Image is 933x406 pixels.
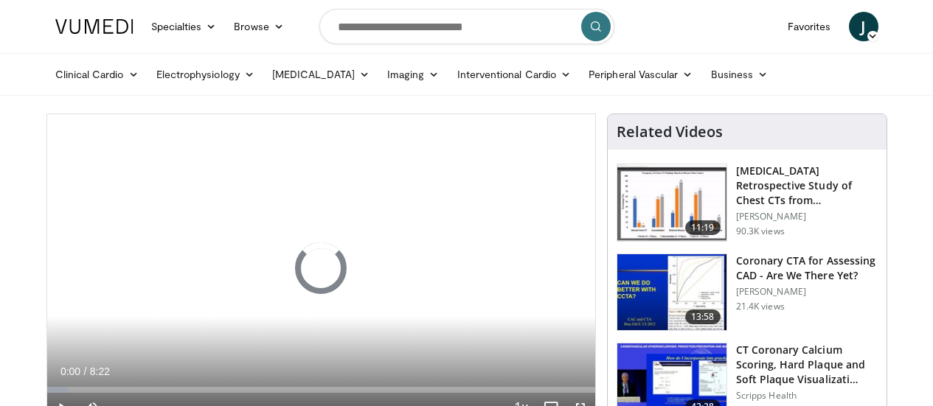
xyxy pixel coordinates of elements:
p: 21.4K views [736,301,785,312]
h3: Coronary CTA for Assessing CAD - Are We There Yet? [736,253,878,283]
img: VuMedi Logo [55,19,133,34]
p: 90.3K views [736,225,785,237]
a: [MEDICAL_DATA] [263,60,378,89]
a: Interventional Cardio [448,60,580,89]
a: Specialties [142,12,226,41]
div: Progress Bar [47,387,595,393]
p: [PERSON_NAME] [736,211,878,223]
span: 8:22 [90,365,110,377]
a: Favorites [779,12,840,41]
span: 13:58 [685,309,721,324]
a: J [849,12,878,41]
a: Imaging [378,60,448,89]
a: 11:19 [MEDICAL_DATA] Retrospective Study of Chest CTs from [GEOGRAPHIC_DATA]: What is the Re… [PE... [617,164,878,242]
h3: [MEDICAL_DATA] Retrospective Study of Chest CTs from [GEOGRAPHIC_DATA]: What is the Re… [736,164,878,208]
a: Peripheral Vascular [580,60,701,89]
p: Scripps Health [736,390,878,402]
h4: Related Videos [617,123,723,141]
img: c2eb46a3-50d3-446d-a553-a9f8510c7760.150x105_q85_crop-smart_upscale.jpg [617,164,726,241]
span: 11:19 [685,220,721,235]
a: Electrophysiology [148,60,263,89]
a: Clinical Cardio [46,60,148,89]
a: 13:58 Coronary CTA for Assessing CAD - Are We There Yet? [PERSON_NAME] 21.4K views [617,253,878,332]
p: [PERSON_NAME] [736,286,878,298]
h3: CT Coronary Calcium Scoring, Hard Plaque and Soft Plaque Visualizati… [736,343,878,387]
a: Business [702,60,777,89]
input: Search topics, interventions [319,9,614,44]
span: / [84,365,87,377]
img: 34b2b9a4-89e5-4b8c-b553-8a638b61a706.150x105_q85_crop-smart_upscale.jpg [617,254,726,331]
a: Browse [225,12,293,41]
span: 0:00 [60,365,80,377]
